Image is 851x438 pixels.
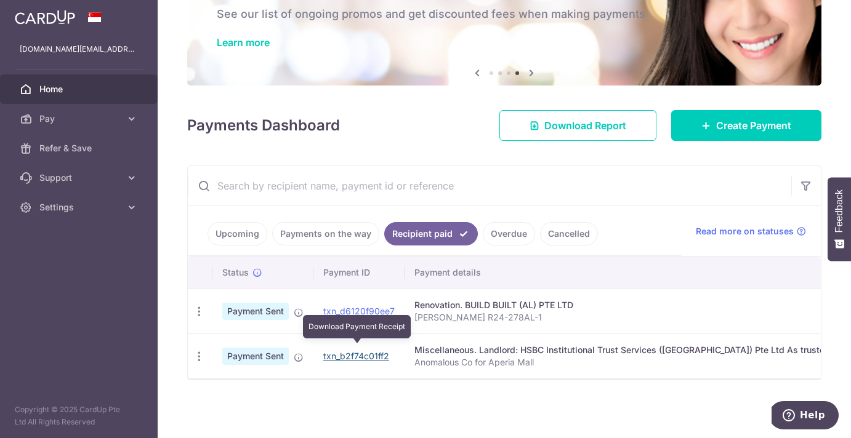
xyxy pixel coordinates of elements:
[208,222,267,245] a: Upcoming
[187,114,340,137] h4: Payments Dashboard
[499,110,656,141] a: Download Report
[716,118,791,133] span: Create Payment
[20,43,138,55] p: [DOMAIN_NAME][EMAIL_ADDRESS][DOMAIN_NAME]
[39,83,121,95] span: Home
[772,401,839,432] iframe: Opens a widget where you can find more information
[834,189,845,233] span: Feedback
[272,222,379,245] a: Payments on the way
[217,36,270,49] a: Learn more
[217,7,792,22] h6: See our list of ongoing promos and get discounted fees when making payments
[39,172,121,184] span: Support
[15,10,75,25] img: CardUp
[384,222,478,245] a: Recipient paid
[313,257,405,289] th: Payment ID
[222,303,289,320] span: Payment Sent
[540,222,598,245] a: Cancelled
[323,351,389,361] a: txn_b2f74c01ff2
[828,177,851,261] button: Feedback - Show survey
[303,315,411,338] div: Download Payment Receipt
[222,266,249,279] span: Status
[39,113,121,125] span: Pay
[39,201,121,213] span: Settings
[671,110,821,141] a: Create Payment
[222,348,289,365] span: Payment Sent
[39,142,121,154] span: Refer & Save
[696,225,794,237] span: Read more on statuses
[544,118,626,133] span: Download Report
[483,222,535,245] a: Overdue
[323,306,395,316] a: txn_d6120f90ee7
[188,166,791,205] input: Search by recipient name, payment id or reference
[696,225,806,237] a: Read more on statuses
